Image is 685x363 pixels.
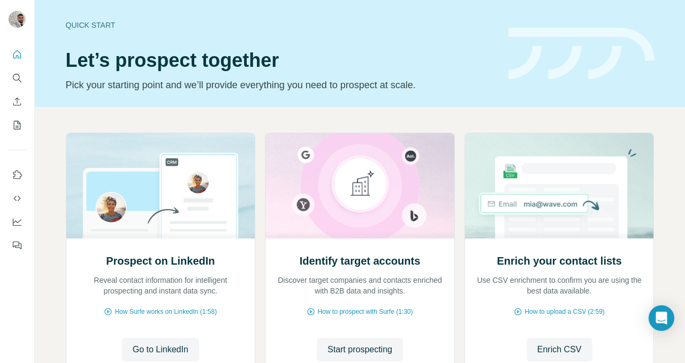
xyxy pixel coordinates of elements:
[106,253,215,268] h2: Prospect on LinkedIn
[9,189,26,208] button: Use Surfe API
[9,212,26,231] button: Dashboard
[66,133,256,238] img: Prospect on LinkedIn
[133,343,188,356] span: Go to LinkedIn
[66,50,496,71] h1: Let’s prospect together
[265,133,455,238] img: Identify target accounts
[115,307,217,316] span: How Surfe works on LinkedIn (1:58)
[317,307,413,316] span: How to prospect with Surfe (1:30)
[9,68,26,88] button: Search
[328,343,392,356] span: Start prospecting
[9,11,26,28] img: Avatar
[9,115,26,135] button: My lists
[537,343,582,356] span: Enrich CSV
[9,236,26,255] button: Feedback
[9,45,26,64] button: Quick start
[77,275,245,296] p: Reveal contact information for intelligent prospecting and instant data sync.
[497,253,621,268] h2: Enrich your contact lists
[524,307,604,316] span: How to upload a CSV (2:59)
[527,338,592,361] button: Enrich CSV
[317,338,403,361] button: Start prospecting
[649,305,674,331] div: Open Intercom Messenger
[465,133,654,238] img: Enrich your contact lists
[276,275,444,296] p: Discover target companies and contacts enriched with B2B data and insights.
[508,28,654,80] img: banner
[66,20,496,30] div: Quick start
[9,165,26,184] button: Use Surfe on LinkedIn
[476,275,643,296] p: Use CSV enrichment to confirm you are using the best data available.
[122,338,199,361] button: Go to LinkedIn
[66,78,496,92] p: Pick your starting point and we’ll provide everything you need to prospect at scale.
[300,253,421,268] h2: Identify target accounts
[9,92,26,111] button: Enrich CSV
